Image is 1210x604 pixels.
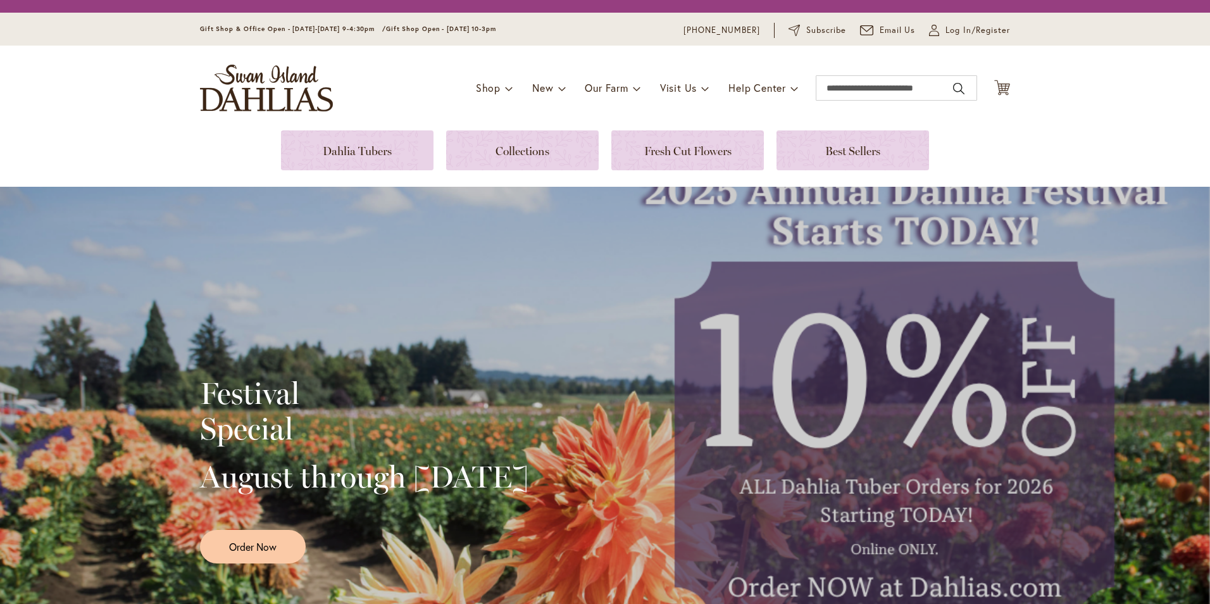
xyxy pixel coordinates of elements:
h2: Festival Special [200,375,528,446]
span: Order Now [229,539,277,554]
a: Email Us [860,24,916,37]
span: Shop [476,81,501,94]
a: Order Now [200,530,306,563]
button: Search [953,79,964,99]
span: Log In/Register [945,24,1010,37]
a: Log In/Register [929,24,1010,37]
span: Our Farm [585,81,628,94]
span: Help Center [728,81,786,94]
a: [PHONE_NUMBER] [683,24,760,37]
a: store logo [200,65,333,111]
span: Gift Shop & Office Open - [DATE]-[DATE] 9-4:30pm / [200,25,386,33]
span: Gift Shop Open - [DATE] 10-3pm [386,25,496,33]
span: New [532,81,553,94]
h2: August through [DATE] [200,459,528,494]
span: Email Us [880,24,916,37]
span: Visit Us [660,81,697,94]
span: Subscribe [806,24,846,37]
a: Subscribe [789,24,846,37]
